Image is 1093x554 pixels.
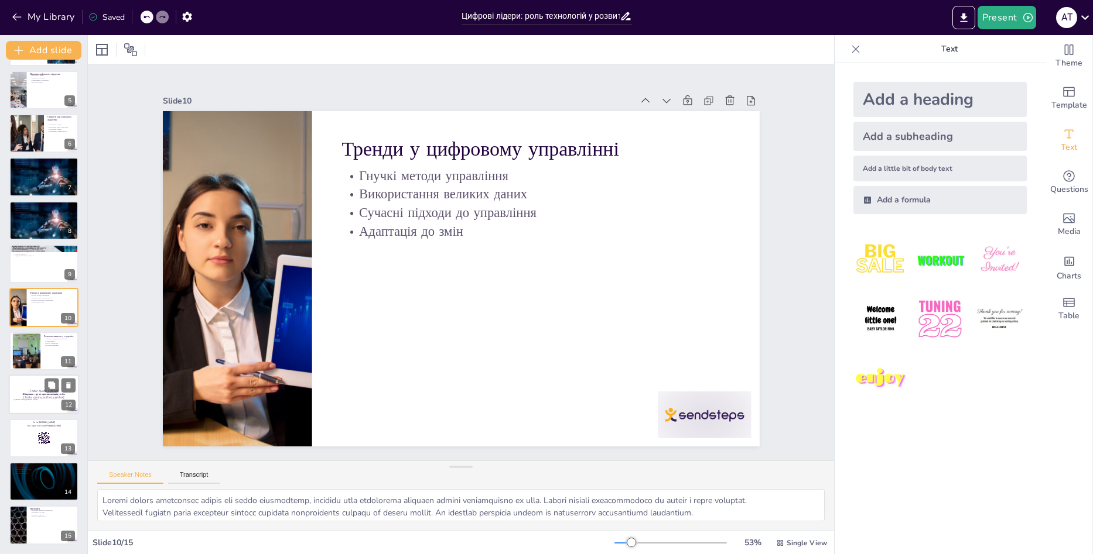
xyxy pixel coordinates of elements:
div: Slide 10 [180,65,649,125]
div: Add text boxes [1046,119,1092,161]
p: Стратегії для успішного лідерства [47,115,75,122]
span: Media [1058,225,1081,238]
div: Saved [88,12,125,23]
div: Add images, graphics, shapes or video [1046,204,1092,246]
span: Position [124,43,138,57]
div: 10 [9,288,78,326]
div: Add a heading [853,82,1027,117]
p: and login with code [13,424,75,427]
div: 12 [9,374,79,414]
p: Відкритість до нових ідей [13,209,75,212]
p: Розвиток навичок [13,470,75,473]
button: А Т [1056,6,1077,29]
p: Інтеграція нових технологій [47,126,75,128]
div: Get real-time input from your audience [1046,161,1092,204]
p: Постійне навчання [30,77,75,79]
p: Go to [13,421,75,424]
p: Вивчення прикладів [13,205,75,208]
p: Адаптація до технологій [30,79,75,81]
p: Оптимізація процесів [13,212,75,214]
p: Успіх у майбутньому [30,516,75,518]
p: Робота в командах [44,342,75,345]
p: Готовність до навчання [13,466,75,469]
p: Адаптація до змін [344,209,732,269]
p: Інноваційні рішення [13,164,75,166]
p: Постійне навчання [44,345,75,347]
p: Тренди у цифровому управлінні [353,123,741,192]
span: Theme [1056,57,1082,70]
img: 4.jpeg [853,292,908,346]
div: Add ready made slides [1046,77,1092,119]
div: Slide 10 / 15 [93,537,614,548]
div: 14 [61,487,75,497]
p: Розвиток навичок [30,514,75,517]
p: Підготовка до майбутнього [13,464,75,467]
p: Text [865,35,1034,63]
div: Add charts and graphs [1046,246,1092,288]
div: 5 [64,95,75,106]
div: 14 [9,462,78,501]
img: 1.jpeg [853,233,908,287]
div: Layout [93,40,111,59]
p: Важливість емоційного інтелекту [13,246,75,250]
div: 8 [64,226,75,236]
div: 9 [9,245,78,283]
div: 13 [61,443,75,454]
p: Виклики цифрового лідерства [30,72,75,75]
img: 3.jpeg [972,233,1027,287]
p: Адаптація до змін [30,301,75,303]
p: Підвищення ефективності [47,130,75,133]
div: Add a table [1046,288,1092,330]
button: Duplicate Slide [45,378,59,393]
strong: Лідерство - це не просто позиція, а дія. [23,393,65,396]
div: Add a little bit of body text [853,156,1027,181]
span: Charts [1057,270,1081,283]
div: 11 [61,356,75,367]
div: 8 [9,201,78,240]
p: Взаємодія з командою [13,251,75,253]
p: Розробка стратегій [47,124,75,126]
p: Підвищення продуктивності [13,255,75,257]
div: 15 [61,531,75,541]
div: 7 [9,157,78,196]
div: 12 [62,400,76,411]
p: Розвиток критичного мислення [44,338,75,340]
span: Template [1051,99,1087,112]
div: 53 % [739,537,767,548]
div: 11 [9,332,78,370]
p: Швидкість змін [30,74,75,77]
p: Гнучкі методи управління [350,154,738,214]
p: Сучасні підходи до управління [30,299,75,301]
p: Критичне мислення [13,473,75,475]
div: Add a formula [853,186,1027,214]
div: Change the overall theme [1046,35,1092,77]
p: Відкритість до нових ідей [13,166,75,168]
img: 6.jpeg [972,292,1027,346]
p: Інноваційні рішення [13,207,75,209]
div: А Т [1056,7,1077,28]
span: Single View [787,538,827,548]
button: Delete Slide [62,378,76,393]
img: 5.jpeg [913,292,967,346]
button: Export to PowerPoint [952,6,975,29]
div: 6 [9,114,78,153]
p: Приклади успішних цифрових лідерів [13,159,75,163]
button: Add slide [6,41,81,60]
p: [PERSON_NAME] [PERSON_NAME] [12,398,76,401]
img: 2.jpeg [913,233,967,287]
div: 9 [64,269,75,280]
div: 10 [61,313,75,324]
p: Сучасні підходи до управління [347,191,735,250]
p: Вивчення прикладів [13,161,75,164]
span: Text [1061,141,1077,154]
p: [Todo: quote_symbol] [12,389,76,394]
p: Використання великих даних [349,173,736,232]
p: [Todo: quote_author_symbol] [12,395,76,400]
p: Розвиток навичок у студентів [44,335,75,338]
p: Адаптивність [44,340,75,342]
div: 13 [9,419,78,457]
button: Transcript [168,471,220,484]
p: Розвиток навичок [13,253,75,255]
div: 7 [64,183,75,193]
p: Оптимізація процесів [13,168,75,170]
